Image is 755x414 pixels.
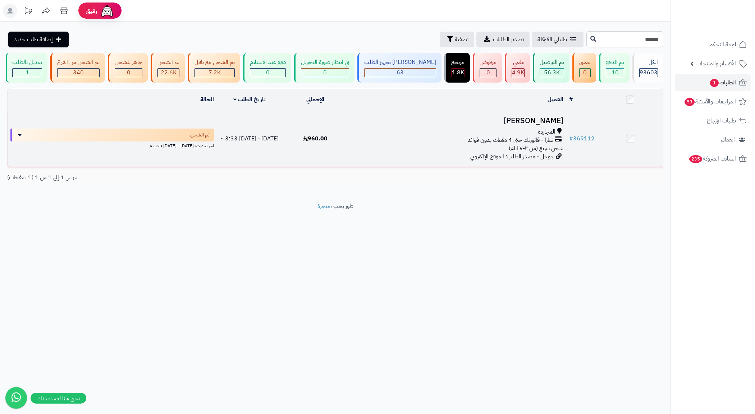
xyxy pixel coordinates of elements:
[476,32,530,47] a: تصدير الطلبات
[86,6,97,15] span: رفيق
[158,69,179,77] div: 22597
[306,95,324,104] a: الإجمالي
[73,68,84,77] span: 340
[57,58,100,66] div: تم الشحن من الفرع
[540,69,564,77] div: 56311
[317,202,330,210] a: متجرة
[571,53,598,83] a: معلق 0
[19,4,37,20] a: تحديثات المنصة
[696,59,736,69] span: الأقسام والمنتجات
[115,69,142,77] div: 0
[200,95,214,104] a: الحالة
[569,134,573,143] span: #
[685,98,695,106] span: 53
[503,53,531,83] a: ملغي 4.9K
[688,154,736,164] span: السلات المتروكة
[480,58,497,66] div: مرفوض
[452,68,464,77] span: 1.8K
[709,78,736,88] span: الطلبات
[538,128,555,136] span: المجارده
[58,69,99,77] div: 340
[452,69,464,77] div: 1793
[443,53,471,83] a: مرتجع 1.8K
[689,155,702,163] span: 235
[209,68,221,77] span: 7.2K
[470,152,554,161] span: جوجل - مصدر الطلب: الموقع الإلكتروني
[598,53,631,83] a: تم الدفع 10
[13,69,42,77] div: 1
[10,141,214,149] div: اخر تحديث: [DATE] - [DATE] 3:23 م
[49,53,106,83] a: تم الشحن من الفرع 340
[8,32,69,47] a: إضافة طلب جديد
[709,39,736,50] span: لوحة التحكم
[186,53,242,83] a: تم الشحن مع ناقل 7.2K
[14,35,53,44] span: إضافة طلب جديد
[242,53,293,83] a: دفع عند الاستلام 0
[606,58,624,66] div: تم الدفع
[548,95,563,104] a: العميل
[468,136,553,144] span: تمارا - فاتورتك حتى 4 دفعات بدون فوائد
[579,58,591,66] div: معلق
[364,58,436,66] div: [PERSON_NAME] تجهيز الطلب
[512,68,524,77] span: 4.9K
[365,69,436,77] div: 63
[26,68,29,77] span: 1
[707,116,736,126] span: طلبات الإرجاع
[397,68,404,77] span: 63
[580,69,590,77] div: 0
[356,53,443,83] a: [PERSON_NAME] تجهيز الطلب 63
[569,95,573,104] a: #
[4,53,49,83] a: تعديل بالطلب 1
[440,32,474,47] button: تصفية
[2,173,335,182] div: عرض 1 إلى 1 من 1 (1 صفحات)
[512,69,524,77] div: 4944
[455,35,468,44] span: تصفية
[12,58,42,66] div: تعديل بالطلب
[675,112,751,129] a: طلبات الإرجاع
[301,69,349,77] div: 0
[190,131,210,139] span: تم الشحن
[233,95,266,104] a: تاريخ الطلب
[100,4,114,18] img: ai-face.png
[115,58,142,66] div: جاهز للشحن
[303,134,328,143] span: 960.00
[293,53,356,83] a: في انتظار صورة التحويل 0
[721,135,735,145] span: العملاء
[161,68,177,77] span: 22.6K
[540,58,564,66] div: تم التوصيل
[250,69,285,77] div: 0
[195,58,235,66] div: تم الشحن مع ناقل
[544,68,560,77] span: 56.3K
[301,58,349,66] div: في انتظار صورة التحويل
[675,36,751,53] a: لوحة التحكم
[220,134,279,143] span: [DATE] - [DATE] 3:33 م
[451,58,465,66] div: مرتجع
[351,117,563,125] h3: [PERSON_NAME]
[631,53,665,83] a: الكل93603
[157,58,179,66] div: تم الشحن
[675,93,751,110] a: المراجعات والأسئلة53
[266,68,270,77] span: 0
[675,131,751,148] a: العملاء
[512,58,525,66] div: ملغي
[149,53,186,83] a: تم الشحن 22.6K
[493,35,524,44] span: تصدير الطلبات
[639,58,658,66] div: الكل
[537,35,567,44] span: طلباتي المُوكلة
[195,69,234,77] div: 7223
[486,68,490,77] span: 0
[612,68,619,77] span: 10
[250,58,286,66] div: دفع عند الاستلام
[710,79,719,87] span: 1
[480,69,496,77] div: 0
[640,68,658,77] span: 93603
[706,19,748,34] img: logo-2.png
[684,97,736,107] span: المراجعات والأسئلة
[106,53,149,83] a: جاهز للشحن 0
[531,53,571,83] a: تم التوصيل 56.3K
[323,68,327,77] span: 0
[583,68,587,77] span: 0
[127,68,131,77] span: 0
[606,69,624,77] div: 10
[675,150,751,167] a: السلات المتروكة235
